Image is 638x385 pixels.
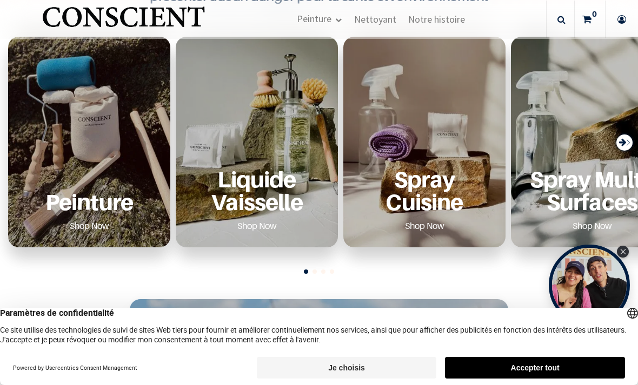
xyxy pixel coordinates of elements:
[549,245,630,326] div: Open Tolstoy
[9,9,42,42] button: Open chat widget
[408,13,465,25] span: Notre histoire
[321,269,325,274] span: Go to slide 3
[40,1,207,38] a: Logo of Conscient
[560,217,625,234] a: Shop Now
[189,168,325,213] a: Liquide Vaisselle
[549,245,630,326] div: Open Tolstoy widget
[40,1,207,43] span: Logo of Conscient
[57,217,122,234] a: Shop Now
[392,217,457,234] a: Shop Now
[616,134,633,151] div: Next slide
[224,217,290,234] a: Shop Now
[297,12,331,25] span: Peinture
[575,1,605,38] a: 0
[330,269,334,274] span: Go to slide 4
[354,13,396,25] span: Nettoyant
[617,246,629,258] div: Close Tolstoy widget
[304,269,308,274] span: Go to slide 1
[589,9,600,19] sup: 0
[313,269,317,274] span: Go to slide 2
[343,37,506,247] div: 3 / 6
[40,1,207,43] img: Conscient
[8,37,170,247] div: 1 / 6
[176,37,338,247] div: 2 / 6
[21,191,157,213] a: Peinture
[356,168,493,213] a: Spray Cuisine
[549,245,630,326] div: Tolstoy bubble widget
